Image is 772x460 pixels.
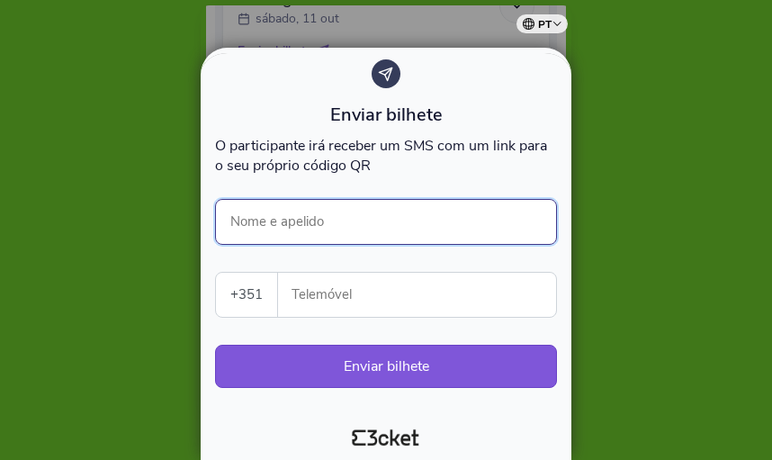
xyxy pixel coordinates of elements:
[215,136,547,176] span: O participante irá receber um SMS com um link para o seu próprio código QR
[215,199,339,244] label: Nome e apelido
[215,199,557,245] input: Nome e apelido
[215,345,557,388] button: Enviar bilhete
[292,273,556,317] input: Telemóvel
[278,273,558,317] label: Telemóvel
[330,103,443,127] span: Enviar bilhete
